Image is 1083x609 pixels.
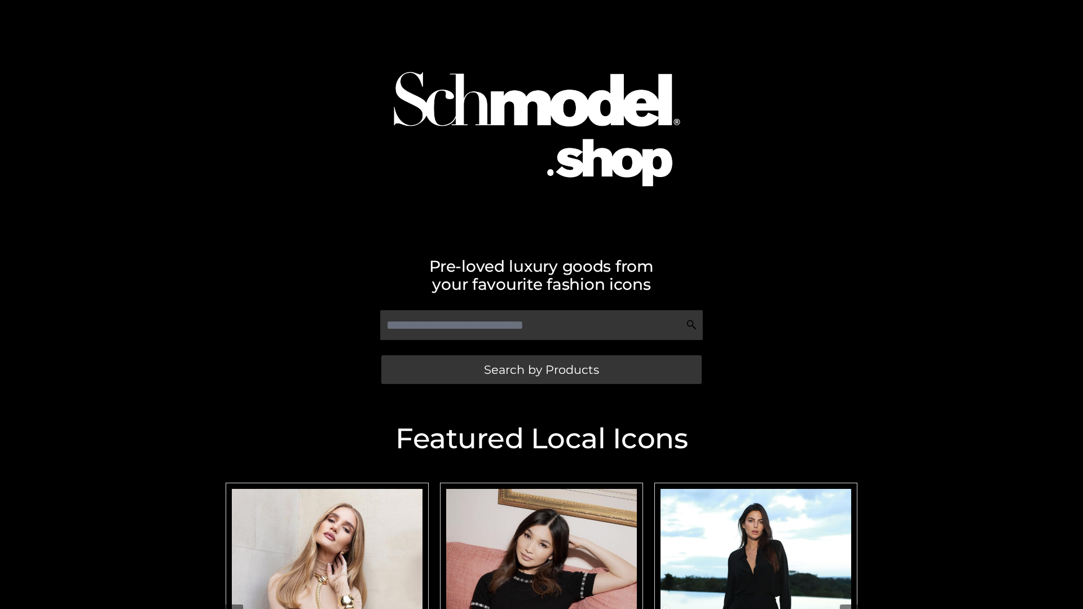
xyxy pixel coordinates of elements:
a: Search by Products [381,355,702,384]
h2: Pre-loved luxury goods from your favourite fashion icons [220,257,863,293]
h2: Featured Local Icons​ [220,425,863,453]
span: Search by Products [484,364,599,376]
img: Search Icon [686,319,697,330]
